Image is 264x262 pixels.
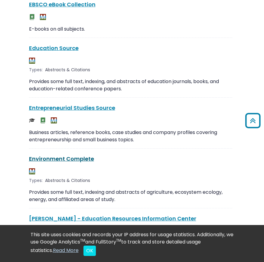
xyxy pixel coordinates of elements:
[29,177,43,184] span: Types:
[29,215,196,222] a: [PERSON_NAME] - Education Resources Information Center
[116,238,121,243] sup: TM
[83,246,96,256] button: Close
[29,58,35,64] img: MeL (Michigan electronic Library)
[80,238,85,243] sup: TM
[51,117,57,123] img: MeL (Michigan electronic Library)
[40,14,46,20] img: MeL (Michigan electronic Library)
[29,155,94,163] a: Environment Complete
[53,247,79,254] a: Read More
[29,117,35,123] img: Scholarly or Peer Reviewed
[29,44,79,52] a: Education Source
[29,104,115,112] a: Entrepreneurial Studies Source
[29,25,232,33] p: E-books on all subjects.
[45,177,91,184] div: Abstracts & Citations
[31,231,234,256] div: This site uses cookies and records your IP address for usage statistics. Additionally, we use Goo...
[45,67,91,73] div: Abstracts & Citations
[29,129,232,143] p: Business articles, reference books, case studies and company profiles covering entrepreneurship a...
[29,189,232,203] p: Provides some full text, indexing and abstracts of agriculture, ecosystem ecology, energy, and af...
[29,14,35,20] img: e-Book
[29,78,232,92] p: Provides some full text, indexing, and abstracts of education journals, books, and education-rela...
[29,1,96,8] a: EBSCO eBook Collection
[40,117,46,123] img: e-Book
[29,67,43,73] span: Types:
[29,168,35,174] img: MeL (Michigan electronic Library)
[243,116,262,126] a: Back to Top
